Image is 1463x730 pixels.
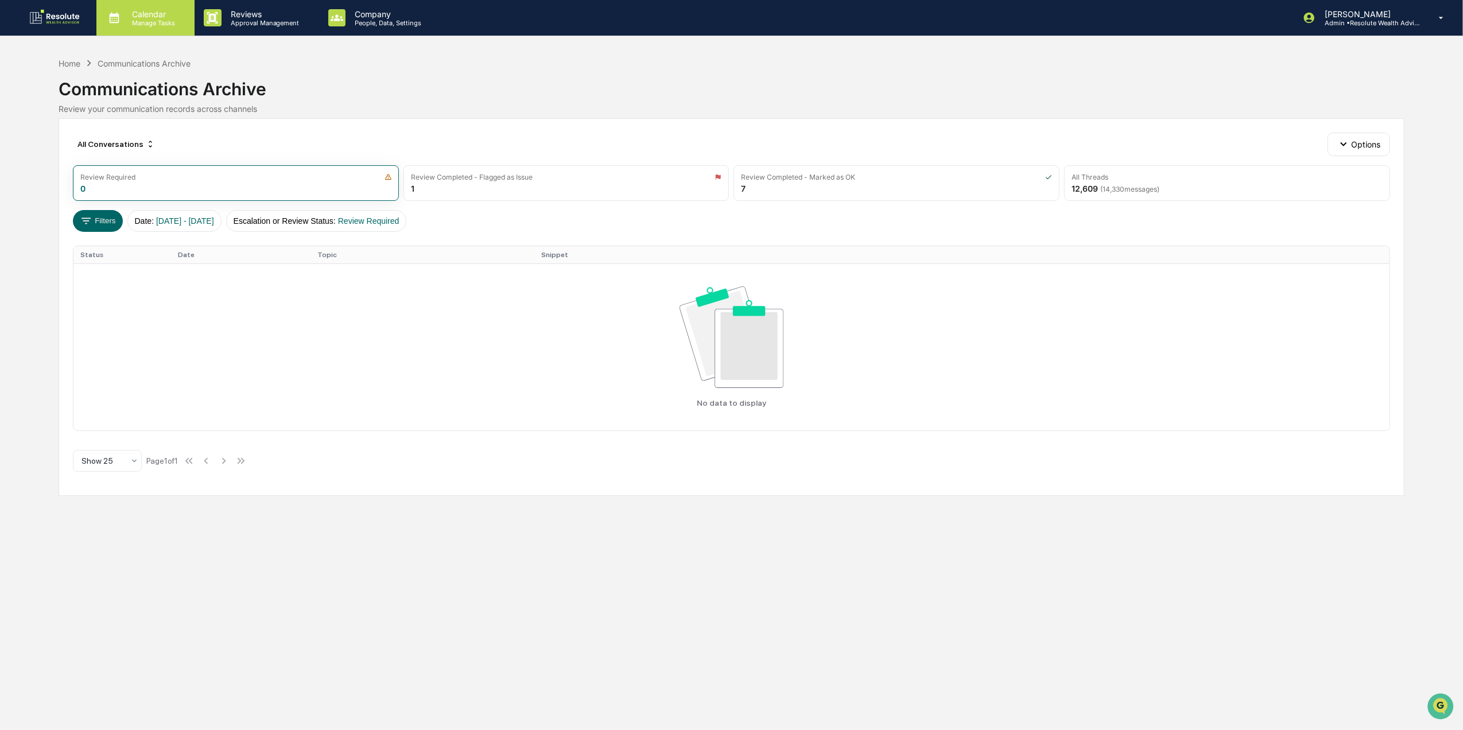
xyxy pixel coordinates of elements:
div: All Conversations [73,135,160,153]
button: Escalation or Review Status:Review Required [226,210,407,232]
a: 🗄️Attestations [79,141,147,161]
p: Admin • Resolute Wealth Advisor [1315,19,1422,27]
p: How can we help? [11,25,209,43]
button: Start new chat [195,92,209,106]
button: Options [1328,133,1390,156]
div: Review Completed - Flagged as Issue [411,173,533,181]
div: Start new chat [39,88,188,100]
div: 1 [411,184,414,193]
th: Date [171,246,311,263]
p: People, Data, Settings [346,19,427,27]
img: icon [715,173,721,181]
a: 🔎Data Lookup [7,162,77,183]
p: Reviews [222,9,305,19]
p: Approval Management [222,19,305,27]
span: ( 14,330 messages) [1100,185,1159,193]
p: Calendar [123,9,181,19]
img: icon [1045,173,1052,181]
iframe: Open customer support [1426,692,1457,723]
img: logo [28,9,83,27]
div: Page 1 of 1 [146,456,178,465]
img: 1746055101610-c473b297-6a78-478c-a979-82029cc54cd1 [11,88,32,109]
div: 🔎 [11,168,21,177]
button: Date:[DATE] - [DATE] [127,210,222,232]
button: Filters [73,210,123,232]
img: icon [385,173,392,181]
div: Home [59,59,80,68]
span: Preclearance [23,145,74,157]
div: Review Required [80,173,135,181]
span: Data Lookup [23,167,72,178]
p: Company [346,9,427,19]
div: Communications Archive [59,69,1404,99]
div: Review your communication records across channels [59,104,1404,114]
div: All Threads [1072,173,1108,181]
p: Manage Tasks [123,19,181,27]
div: Communications Archive [98,59,191,68]
p: [PERSON_NAME] [1315,9,1422,19]
div: We're available if you need us! [39,100,145,109]
th: Status [73,246,171,263]
div: 0 [80,184,86,193]
a: Powered byPylon [81,195,139,204]
div: 12,609 [1072,184,1159,193]
div: 🗄️ [83,146,92,156]
a: 🖐️Preclearance [7,141,79,161]
div: 7 [741,184,746,193]
span: [DATE] - [DATE] [156,216,214,226]
span: Attestations [95,145,142,157]
span: Review Required [338,216,399,226]
img: No data available [680,286,784,388]
p: No data to display [697,398,766,407]
div: 🖐️ [11,146,21,156]
th: Snippet [534,246,1390,263]
span: Pylon [114,195,139,204]
div: Review Completed - Marked as OK [741,173,855,181]
th: Topic [311,246,534,263]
